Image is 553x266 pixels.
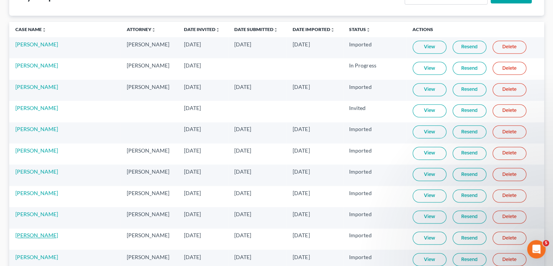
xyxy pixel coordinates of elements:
[412,41,446,54] a: View
[15,190,58,196] a: [PERSON_NAME]
[293,41,310,48] span: [DATE]
[42,28,46,32] i: unfold_more
[452,125,486,138] a: Resend
[15,41,58,48] a: [PERSON_NAME]
[184,253,201,260] span: [DATE]
[492,83,526,96] a: Delete
[15,26,46,32] a: Case Nameunfold_more
[234,232,251,238] span: [DATE]
[343,37,406,58] td: Imported
[343,122,406,143] td: Imported
[492,232,526,245] a: Delete
[412,125,446,138] a: View
[15,168,58,175] a: [PERSON_NAME]
[151,28,156,32] i: unfold_more
[273,28,278,32] i: unfold_more
[293,253,310,260] span: [DATE]
[234,168,251,175] span: [DATE]
[452,189,486,202] a: Resend
[215,28,220,32] i: unfold_more
[184,26,220,32] a: Date Invitedunfold_more
[234,41,251,48] span: [DATE]
[234,211,251,217] span: [DATE]
[293,84,310,90] span: [DATE]
[121,58,178,79] td: [PERSON_NAME]
[412,253,446,266] a: View
[452,232,486,245] a: Resend
[293,26,334,32] a: Date Importedunfold_more
[121,186,178,207] td: [PERSON_NAME]
[366,28,371,32] i: unfold_more
[121,207,178,228] td: [PERSON_NAME]
[184,147,201,154] span: [DATE]
[184,126,201,132] span: [DATE]
[543,240,549,246] span: 5
[184,41,201,48] span: [DATE]
[492,189,526,202] a: Delete
[184,211,201,217] span: [DATE]
[452,253,486,266] a: Resend
[15,232,58,238] a: [PERSON_NAME]
[234,84,251,90] span: [DATE]
[492,147,526,160] a: Delete
[412,210,446,223] a: View
[293,190,310,196] span: [DATE]
[349,26,371,32] a: Statusunfold_more
[343,207,406,228] td: Imported
[15,211,58,217] a: [PERSON_NAME]
[184,190,201,196] span: [DATE]
[15,62,58,69] a: [PERSON_NAME]
[121,228,178,250] td: [PERSON_NAME]
[343,228,406,250] td: Imported
[330,28,334,32] i: unfold_more
[293,168,310,175] span: [DATE]
[492,168,526,181] a: Delete
[492,125,526,138] a: Delete
[527,240,545,258] iframe: Intercom live chat
[412,189,446,202] a: View
[15,84,58,90] a: [PERSON_NAME]
[452,41,486,54] a: Resend
[492,62,526,75] a: Delete
[15,126,58,132] a: [PERSON_NAME]
[234,147,251,154] span: [DATE]
[452,104,486,117] a: Resend
[234,190,251,196] span: [DATE]
[184,62,201,69] span: [DATE]
[343,164,406,186] td: Imported
[121,164,178,186] td: [PERSON_NAME]
[343,143,406,164] td: Imported
[121,37,178,58] td: [PERSON_NAME]
[234,253,251,260] span: [DATE]
[452,62,486,75] a: Resend
[15,147,58,154] a: [PERSON_NAME]
[121,143,178,164] td: [PERSON_NAME]
[452,147,486,160] a: Resend
[184,105,201,111] span: [DATE]
[234,26,278,32] a: Date Submittedunfold_more
[15,105,58,111] a: [PERSON_NAME]
[343,101,406,122] td: Invited
[492,41,526,54] a: Delete
[184,168,201,175] span: [DATE]
[127,26,156,32] a: Attorneyunfold_more
[492,210,526,223] a: Delete
[121,80,178,101] td: [PERSON_NAME]
[492,104,526,117] a: Delete
[412,168,446,181] a: View
[412,232,446,245] a: View
[412,104,446,117] a: View
[293,147,310,154] span: [DATE]
[293,232,310,238] span: [DATE]
[412,62,446,75] a: View
[412,147,446,160] a: View
[452,83,486,96] a: Resend
[343,80,406,101] td: Imported
[184,84,201,90] span: [DATE]
[234,126,251,132] span: [DATE]
[412,83,446,96] a: View
[293,211,310,217] span: [DATE]
[184,232,201,238] span: [DATE]
[492,253,526,266] a: Delete
[452,210,486,223] a: Resend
